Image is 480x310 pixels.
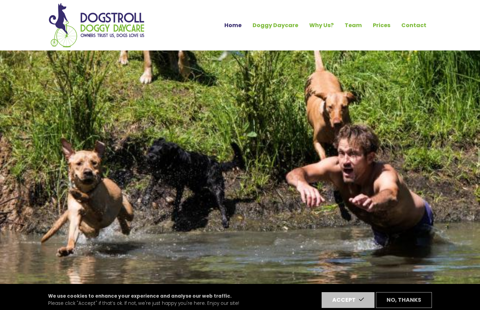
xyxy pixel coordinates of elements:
p: Please click "Accept" if that’s ok. If not, we're just happy you're here. Enjoy our site! [48,293,239,307]
a: Team [339,20,367,31]
strong: We use cookies to enhance your experience and analyse our web traffic. [48,293,232,299]
a: Contact [396,20,432,31]
a: Why Us? [304,20,339,31]
button: No, thanks [376,292,432,308]
a: Prices [367,20,396,31]
a: Doggy Daycare [247,20,304,31]
button: Accept [322,292,375,308]
a: Home [219,20,247,31]
img: Home [48,3,145,48]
